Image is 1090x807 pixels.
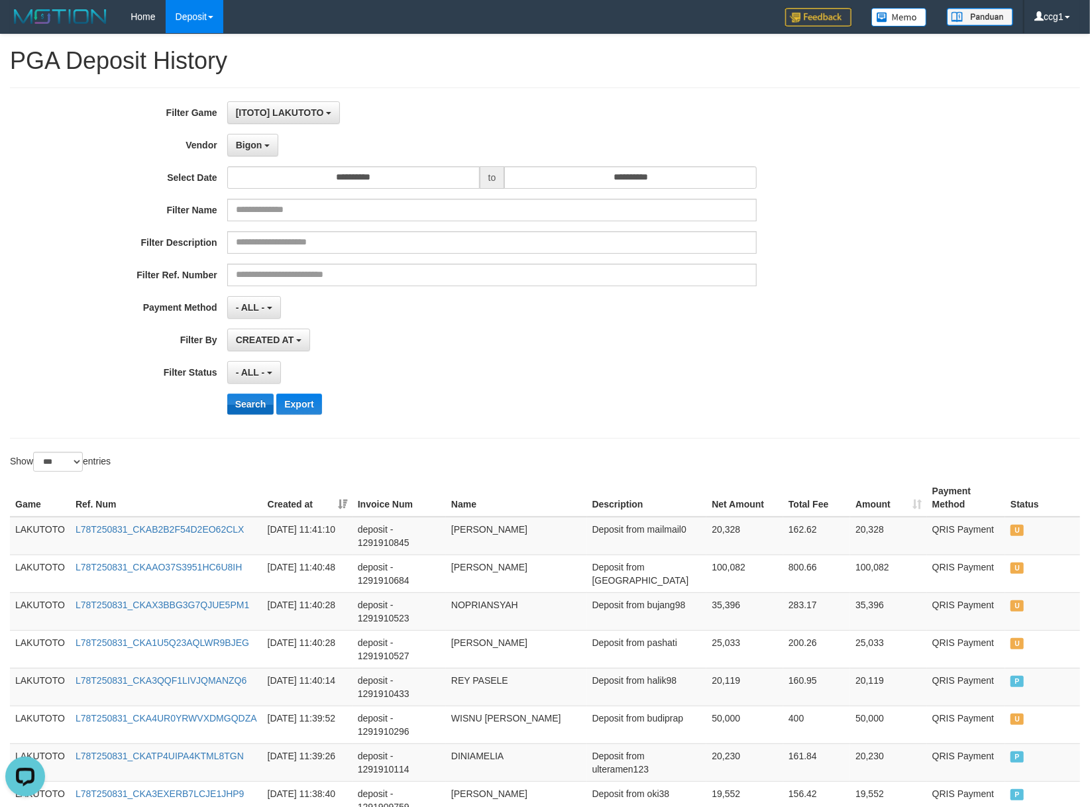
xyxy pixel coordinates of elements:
[227,361,281,384] button: - ALL -
[227,101,341,124] button: [ITOTO] LAKUTOTO
[353,479,446,517] th: Invoice Num
[446,743,587,781] td: DINIAMELIA
[706,706,783,743] td: 50,000
[850,706,927,743] td: 50,000
[850,592,927,630] td: 35,396
[262,668,353,706] td: [DATE] 11:40:14
[262,706,353,743] td: [DATE] 11:39:52
[927,706,1005,743] td: QRIS Payment
[227,134,279,156] button: Bigon
[353,592,446,630] td: deposit - 1291910523
[587,592,707,630] td: Deposit from bujang98
[227,394,274,415] button: Search
[927,517,1005,555] td: QRIS Payment
[1010,676,1024,687] span: PAID
[783,706,850,743] td: 400
[1010,789,1024,800] span: PAID
[706,630,783,668] td: 25,033
[5,5,45,45] button: Open LiveChat chat widget
[446,592,587,630] td: NOPRIANSYAH
[927,743,1005,781] td: QRIS Payment
[10,555,70,592] td: LAKUTOTO
[587,517,707,555] td: Deposit from mailmail0
[927,592,1005,630] td: QRIS Payment
[262,743,353,781] td: [DATE] 11:39:26
[1010,563,1024,574] span: UNPAID
[10,479,70,517] th: Game
[10,48,1080,74] h1: PGA Deposit History
[353,743,446,781] td: deposit - 1291910114
[76,600,249,610] a: L78T250831_CKAX3BBG3G7QJUE5PM1
[783,668,850,706] td: 160.95
[353,706,446,743] td: deposit - 1291910296
[262,479,353,517] th: Created at: activate to sort column ascending
[783,592,850,630] td: 283.17
[76,637,249,648] a: L78T250831_CKA1U5Q23AQLWR9BJEG
[227,296,281,319] button: - ALL -
[785,8,851,27] img: Feedback.jpg
[10,592,70,630] td: LAKUTOTO
[353,555,446,592] td: deposit - 1291910684
[76,788,245,799] a: L78T250831_CKA3EXERB7LCJE1JHP9
[587,479,707,517] th: Description
[706,668,783,706] td: 20,119
[446,517,587,555] td: [PERSON_NAME]
[850,743,927,781] td: 20,230
[850,630,927,668] td: 25,033
[353,517,446,555] td: deposit - 1291910845
[236,302,265,313] span: - ALL -
[1005,479,1080,517] th: Status
[587,555,707,592] td: Deposit from [GEOGRAPHIC_DATA]
[76,562,242,572] a: L78T250831_CKAAO37S3951HC6U8IH
[353,668,446,706] td: deposit - 1291910433
[947,8,1013,26] img: panduan.png
[76,524,245,535] a: L78T250831_CKAB2B2F54D2EO62CLX
[10,452,111,472] label: Show entries
[446,555,587,592] td: [PERSON_NAME]
[76,675,246,686] a: L78T250831_CKA3QQF1LIVJQMANZQ6
[706,517,783,555] td: 20,328
[706,592,783,630] td: 35,396
[1010,714,1024,725] span: UNPAID
[10,630,70,668] td: LAKUTOTO
[783,555,850,592] td: 800.66
[587,743,707,781] td: Deposit from ulteramen123
[706,479,783,517] th: Net Amount
[1010,751,1024,763] span: PAID
[850,479,927,517] th: Amount: activate to sort column ascending
[480,166,505,189] span: to
[927,668,1005,706] td: QRIS Payment
[446,479,587,517] th: Name
[446,706,587,743] td: WISNU [PERSON_NAME]
[587,706,707,743] td: Deposit from budiprap
[446,668,587,706] td: REY PASELE
[446,630,587,668] td: [PERSON_NAME]
[706,555,783,592] td: 100,082
[262,630,353,668] td: [DATE] 11:40:28
[236,107,324,118] span: [ITOTO] LAKUTOTO
[10,706,70,743] td: LAKUTOTO
[587,630,707,668] td: Deposit from pashati
[262,517,353,555] td: [DATE] 11:41:10
[236,335,294,345] span: CREATED AT
[1010,600,1024,612] span: UNPAID
[262,592,353,630] td: [DATE] 11:40:28
[850,668,927,706] td: 20,119
[276,394,321,415] button: Export
[10,668,70,706] td: LAKUTOTO
[927,630,1005,668] td: QRIS Payment
[1010,638,1024,649] span: UNPAID
[227,329,311,351] button: CREATED AT
[236,367,265,378] span: - ALL -
[871,8,927,27] img: Button%20Memo.svg
[10,7,111,27] img: MOTION_logo.png
[783,743,850,781] td: 161.84
[70,479,262,517] th: Ref. Num
[783,630,850,668] td: 200.26
[927,555,1005,592] td: QRIS Payment
[783,517,850,555] td: 162.62
[587,668,707,706] td: Deposit from halik98
[927,479,1005,517] th: Payment Method
[236,140,262,150] span: Bigon
[783,479,850,517] th: Total Fee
